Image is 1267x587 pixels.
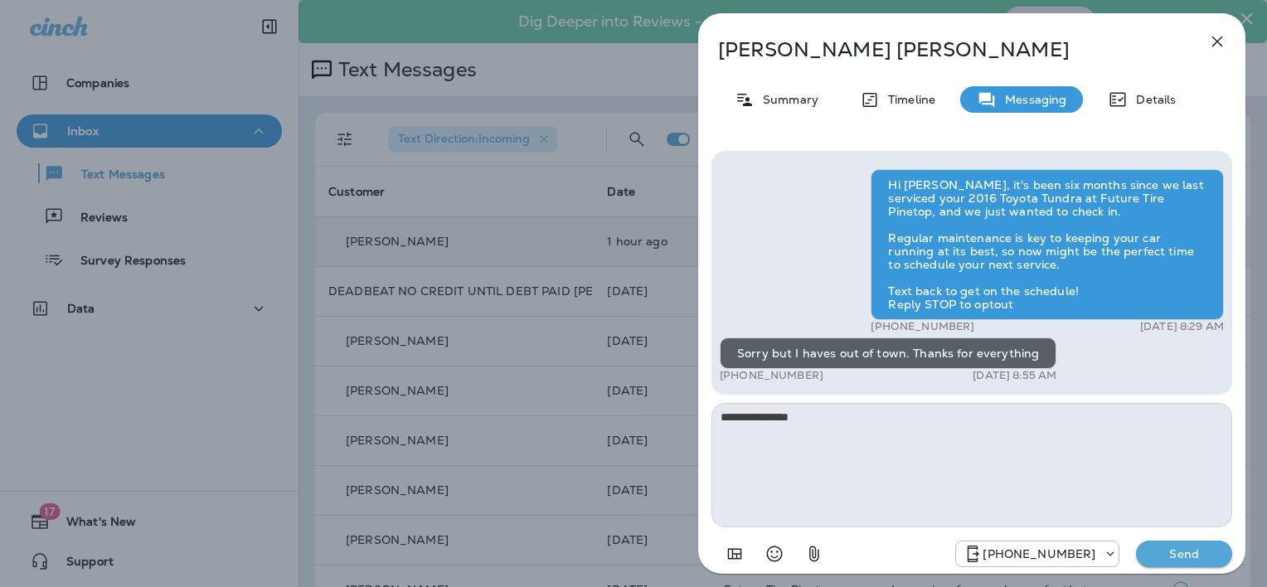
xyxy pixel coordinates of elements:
[1136,541,1232,567] button: Send
[871,169,1224,320] div: Hi [PERSON_NAME], it's been six months since we last serviced your 2016 Toyota Tundra at Future T...
[871,320,974,333] p: [PHONE_NUMBER]
[720,337,1056,369] div: Sorry but I haves out of town. Thanks for everything
[718,38,1171,61] p: [PERSON_NAME] [PERSON_NAME]
[973,369,1056,382] p: [DATE] 8:55 AM
[983,547,1095,560] p: [PHONE_NUMBER]
[755,93,818,106] p: Summary
[758,537,791,570] button: Select an emoji
[1149,546,1219,561] p: Send
[1128,93,1176,106] p: Details
[720,369,823,382] p: [PHONE_NUMBER]
[1140,320,1224,333] p: [DATE] 8:29 AM
[997,93,1066,106] p: Messaging
[880,93,935,106] p: Timeline
[718,537,751,570] button: Add in a premade template
[956,544,1119,564] div: +1 (928) 232-1970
